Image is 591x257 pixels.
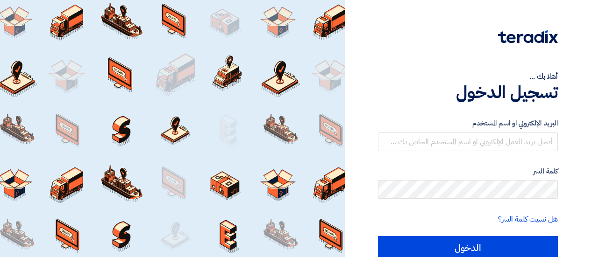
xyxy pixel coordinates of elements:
div: أهلا بك ... [378,71,558,82]
img: Teradix logo [498,30,558,43]
input: أدخل بريد العمل الإلكتروني او اسم المستخدم الخاص بك ... [378,132,558,151]
label: البريد الإلكتروني او اسم المستخدم [378,118,558,129]
label: كلمة السر [378,166,558,177]
a: هل نسيت كلمة السر؟ [498,214,558,225]
h1: تسجيل الدخول [378,82,558,103]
